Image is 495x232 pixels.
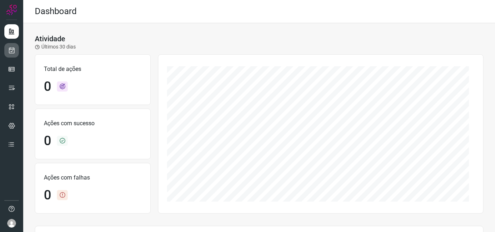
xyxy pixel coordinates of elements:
h3: Atividade [35,34,65,43]
img: Logo [6,4,17,15]
p: Ações com falhas [44,173,142,182]
h1: 0 [44,133,51,149]
img: avatar-user-boy.jpg [7,219,16,228]
h1: 0 [44,79,51,94]
p: Últimos 30 dias [35,43,76,51]
p: Total de ações [44,65,142,73]
h1: 0 [44,187,51,203]
p: Ações com sucesso [44,119,142,128]
h2: Dashboard [35,6,77,17]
